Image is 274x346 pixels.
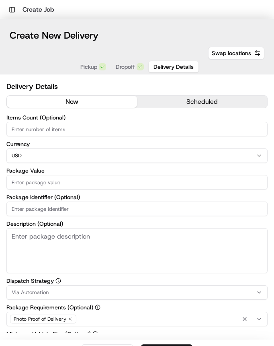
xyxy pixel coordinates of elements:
h1: Create Job [22,5,54,14]
button: now [7,96,137,108]
button: Package Requirements (Optional) [95,305,100,310]
input: Enter package identifier [6,202,268,216]
span: Pickup [80,63,97,71]
label: Currency [6,141,268,147]
input: Enter number of items [6,122,268,136]
label: Minimum Vehicle Size (Optional) [6,331,268,337]
label: Package Identifier (Optional) [6,194,268,200]
button: scheduled [137,96,267,108]
button: Photo Proof of Delivery [6,312,268,326]
span: Photo Proof of Delivery [14,316,66,322]
label: Items Count (Optional) [6,115,268,120]
input: Enter package value [6,175,268,189]
button: Swap locations [208,47,264,60]
label: Description (Optional) [6,221,268,227]
label: Dispatch Strategy [6,278,268,284]
span: Dropoff [116,63,135,71]
button: Dispatch Strategy [55,278,61,284]
span: Swap locations [212,49,251,57]
button: Via Automation [6,285,268,300]
label: Package Value [6,168,268,173]
button: Minimum Vehicle Size (Optional) [92,331,98,337]
label: Package Requirements (Optional) [6,305,268,310]
h2: Delivery Details [6,81,268,92]
span: Delivery Details [153,63,194,71]
h1: Create New Delivery [10,29,98,42]
span: Via Automation [12,289,49,296]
